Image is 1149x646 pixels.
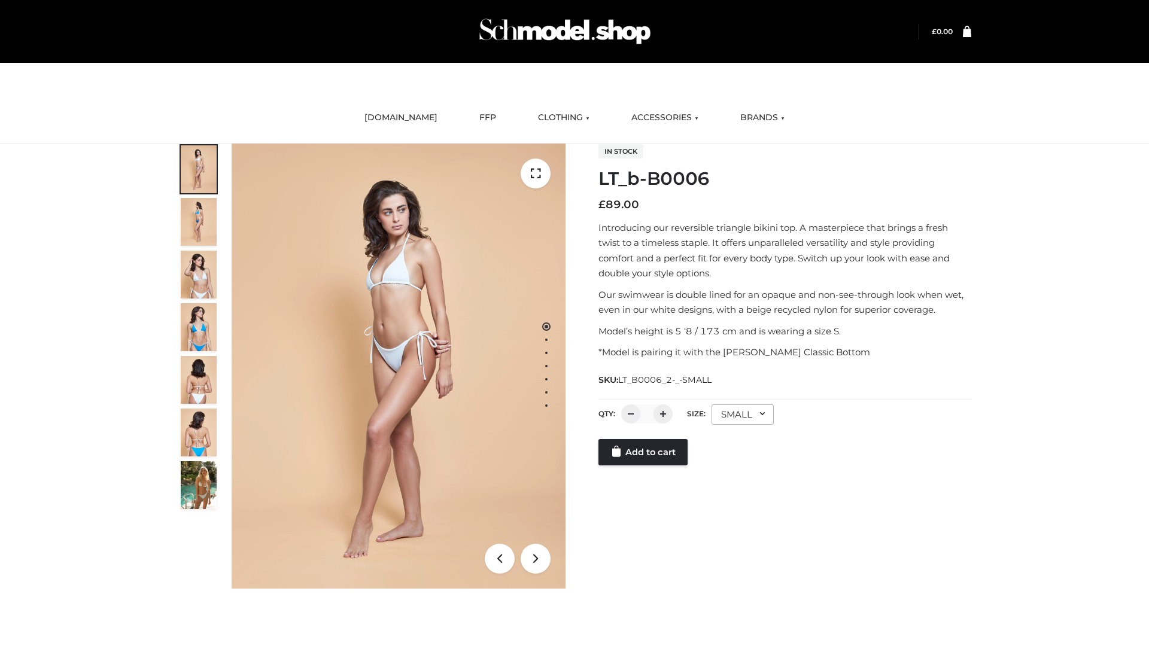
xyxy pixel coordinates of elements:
img: ArielClassicBikiniTop_CloudNine_AzureSky_OW114ECO_7-scaled.jpg [181,356,217,404]
span: LT_B0006_2-_-SMALL [618,374,712,385]
img: Arieltop_CloudNine_AzureSky2.jpg [181,461,217,509]
bdi: 0.00 [932,27,953,36]
p: *Model is pairing it with the [PERSON_NAME] Classic Bottom [598,345,971,360]
p: Model’s height is 5 ‘8 / 173 cm and is wearing a size S. [598,324,971,339]
span: £ [598,198,606,211]
a: [DOMAIN_NAME] [355,105,446,131]
span: In stock [598,144,643,159]
img: ArielClassicBikiniTop_CloudNine_AzureSky_OW114ECO_4-scaled.jpg [181,303,217,351]
span: SKU: [598,373,713,387]
a: Add to cart [598,439,688,465]
a: £0.00 [932,27,953,36]
img: Schmodel Admin 964 [475,8,655,55]
p: Our swimwear is double lined for an opaque and non-see-through look when wet, even in our white d... [598,287,971,318]
a: CLOTHING [529,105,598,131]
img: ArielClassicBikiniTop_CloudNine_AzureSky_OW114ECO_1-scaled.jpg [181,145,217,193]
a: BRANDS [731,105,794,131]
label: Size: [687,409,706,418]
p: Introducing our reversible triangle bikini top. A masterpiece that brings a fresh twist to a time... [598,220,971,281]
img: ArielClassicBikiniTop_CloudNine_AzureSky_OW114ECO_1 [232,144,566,589]
h1: LT_b-B0006 [598,168,971,190]
img: ArielClassicBikiniTop_CloudNine_AzureSky_OW114ECO_8-scaled.jpg [181,409,217,456]
img: ArielClassicBikiniTop_CloudNine_AzureSky_OW114ECO_2-scaled.jpg [181,198,217,246]
a: FFP [470,105,505,131]
div: SMALL [712,404,774,425]
label: QTY: [598,409,615,418]
a: ACCESSORIES [622,105,707,131]
img: ArielClassicBikiniTop_CloudNine_AzureSky_OW114ECO_3-scaled.jpg [181,251,217,298]
span: £ [932,27,937,36]
bdi: 89.00 [598,198,639,211]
